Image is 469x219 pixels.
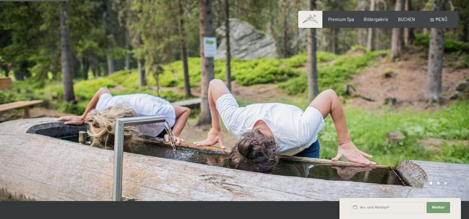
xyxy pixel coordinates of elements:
[436,17,447,22] span: Menü
[364,17,388,22] a: Bildergalerie
[432,205,445,210] span: Weiter
[427,202,450,213] button: Weiter
[427,182,447,185] div: Carousel Pagination
[398,17,415,22] a: BUCHEN
[437,182,440,185] div: Carousel Page 2
[328,17,354,22] a: Premium Spa
[430,182,433,185] div: Carousel Page 1 (Current Slide)
[339,192,363,196] span: Schnellanfrage
[444,182,447,185] div: Carousel Page 3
